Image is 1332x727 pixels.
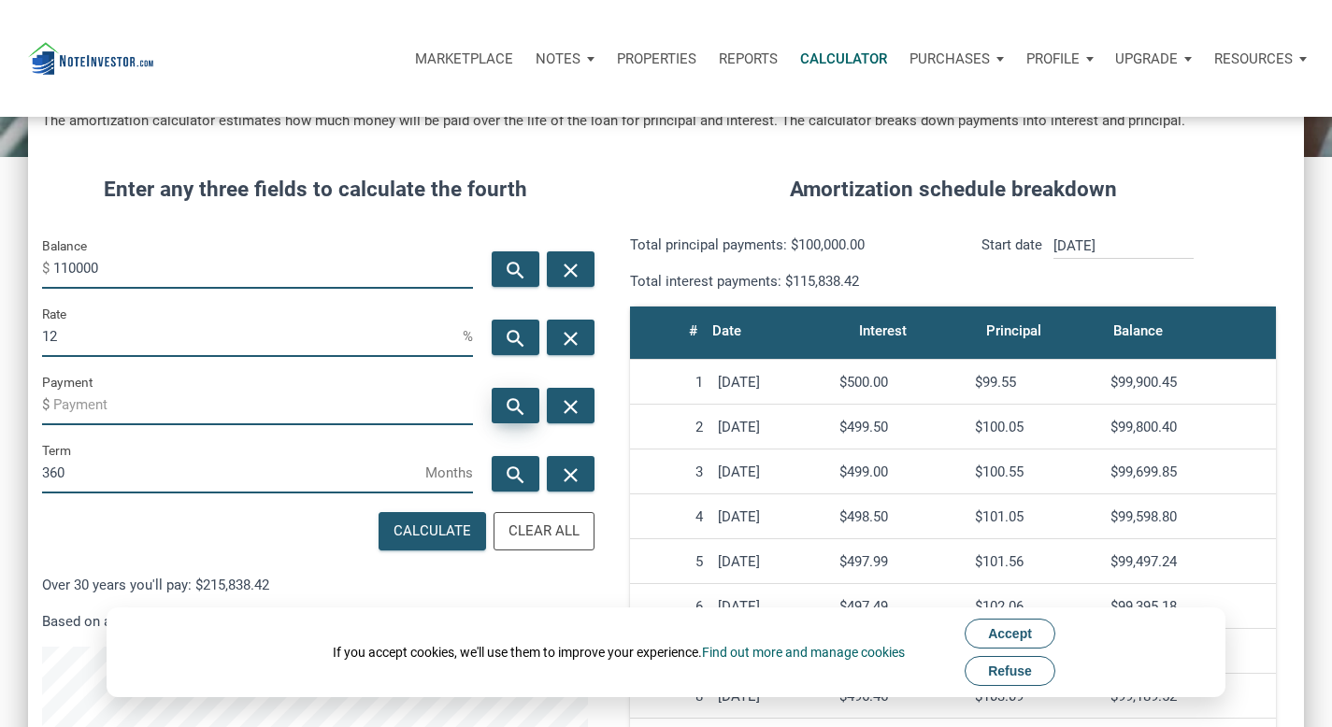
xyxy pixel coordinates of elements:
p: Over 30 years you'll pay: $215,838.42 [42,574,588,596]
h4: Enter any three fields to calculate the fourth [42,174,588,206]
input: Payment [53,383,473,425]
p: Start date [981,234,1042,292]
div: [DATE] [718,508,824,525]
div: $99,800.40 [1110,419,1269,435]
a: Properties [606,31,708,87]
p: Resources [1214,50,1293,67]
div: $99.55 [975,374,1096,391]
button: Refuse [965,656,1055,686]
div: $498.50 [839,508,960,525]
button: search [492,320,539,355]
div: [DATE] [718,598,824,615]
div: Principal [986,318,1041,344]
p: Marketplace [415,50,513,67]
p: Calculator [800,50,887,67]
span: Refuse [988,663,1032,678]
h4: Amortization schedule breakdown [616,174,1290,206]
p: Reports [719,50,778,67]
div: # [689,318,697,344]
img: NoteUnlimited [28,42,153,75]
span: Months [425,458,473,488]
div: 5 [637,553,702,570]
button: Clear All [494,512,594,550]
button: search [492,251,539,287]
a: Calculator [789,31,898,87]
div: $499.50 [839,419,960,435]
span: % [463,321,473,351]
label: Rate [42,303,66,325]
i: search [504,395,526,419]
div: [DATE] [718,419,824,435]
i: close [560,259,582,282]
div: $99,900.45 [1110,374,1269,391]
div: If you accept cookies, we'll use them to improve your experience. [333,643,905,662]
button: close [547,456,594,492]
input: Term [42,451,425,493]
div: $99,395.18 [1110,598,1269,615]
input: Balance [53,247,473,289]
h5: The amortization calculator estimates how much money will be paid over the life of the loan for p... [42,110,1290,132]
div: Calculate [394,520,471,542]
div: $101.05 [975,508,1096,525]
button: Resources [1203,31,1318,87]
div: [DATE] [718,374,824,391]
i: search [504,463,526,487]
p: Properties [617,50,696,67]
i: search [504,327,526,350]
div: [DATE] [718,463,824,480]
div: Interest [859,318,907,344]
button: search [492,388,539,423]
a: Find out more and manage cookies [702,645,905,660]
button: Calculate [379,512,486,550]
div: $100.05 [975,419,1096,435]
button: close [547,320,594,355]
button: Upgrade [1104,31,1203,87]
input: Rate [42,315,463,357]
button: close [547,251,594,287]
div: 4 [637,508,702,525]
div: Date [712,318,741,344]
div: $99,497.24 [1110,553,1269,570]
div: $100.55 [975,463,1096,480]
div: $102.06 [975,598,1096,615]
span: $ [42,390,53,420]
label: Balance [42,235,87,257]
i: search [504,259,526,282]
p: Based on an estimated monthly payment of $599.55 [42,610,588,633]
i: close [560,327,582,350]
p: Purchases [909,50,990,67]
i: close [560,463,582,487]
p: Profile [1026,50,1080,67]
div: [DATE] [718,553,824,570]
div: Balance [1113,318,1163,344]
div: 2 [637,419,702,435]
div: $99,699.85 [1110,463,1269,480]
div: 3 [637,463,702,480]
span: Accept [988,626,1032,641]
button: Notes [524,31,606,87]
div: $497.99 [839,553,960,570]
button: Reports [708,31,789,87]
div: $500.00 [839,374,960,391]
button: Purchases [898,31,1015,87]
span: $ [42,253,53,283]
div: $499.00 [839,463,960,480]
label: Payment [42,371,93,393]
button: Marketplace [404,31,524,87]
button: close [547,388,594,423]
button: search [492,456,539,492]
div: 6 [637,598,702,615]
div: $497.49 [839,598,960,615]
div: Clear All [508,520,580,542]
label: Term [42,439,71,462]
p: Total principal payments: $100,000.00 [630,234,938,256]
div: $101.56 [975,553,1096,570]
div: 1 [637,374,702,391]
p: Notes [536,50,580,67]
p: Upgrade [1115,50,1178,67]
button: Profile [1015,31,1105,87]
